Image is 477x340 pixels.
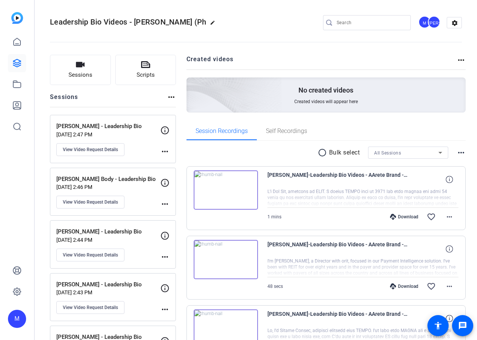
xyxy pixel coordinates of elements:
[11,12,23,24] img: blue-gradient.svg
[56,249,124,261] button: View Video Request Details
[186,55,457,70] h2: Created videos
[445,212,454,221] mat-icon: more_horiz
[386,214,422,220] div: Download
[56,184,160,190] p: [DATE] 2:46 PM
[63,304,118,311] span: View Video Request Details
[56,196,124,209] button: View Video Request Details
[266,128,307,134] span: Self Recordings
[267,240,407,258] span: [PERSON_NAME]-Leadership Bio Videos - AArete Brand -Ph-[PERSON_NAME] - Leadership Bio-17571033443...
[50,17,206,26] span: Leadership Bio Videos - [PERSON_NAME] (Ph
[267,309,407,328] span: [PERSON_NAME]-Leadership Bio Videos - AArete Brand -Ph-[PERSON_NAME] - Leadership Bio-17570809516...
[194,240,258,279] img: thumb-nail
[115,55,176,85] button: Scripts
[194,170,258,210] img: thumb-nail
[50,93,78,107] h2: Sessions
[427,282,436,291] mat-icon: favorite_border
[56,237,160,243] p: [DATE] 2:44 PM
[160,147,169,156] mat-icon: more_horiz
[167,93,176,102] mat-icon: more_horiz
[433,321,443,330] mat-icon: accessibility
[386,283,422,289] div: Download
[318,148,329,157] mat-icon: radio_button_unchecked
[56,122,160,131] p: [PERSON_NAME] - Leadership Bio
[56,175,160,184] p: [PERSON_NAME] Body - Leadership Bio
[267,284,283,289] span: 48 secs
[63,147,118,153] span: View Video Request Details
[458,321,467,330] mat-icon: message
[298,86,353,95] p: No created videos
[50,55,111,85] button: Sessions
[418,16,432,29] ngx-avatar: Marketing
[56,301,124,314] button: View Video Request Details
[196,128,248,134] span: Session Recordings
[56,227,160,236] p: [PERSON_NAME] - Leadership Bio
[447,17,462,29] mat-icon: settings
[427,212,436,221] mat-icon: favorite_border
[63,252,118,258] span: View Video Request Details
[374,150,401,156] span: All Sessions
[137,71,155,79] span: Scripts
[102,3,282,167] img: Creted videos background
[8,310,26,328] div: M
[457,56,466,65] mat-icon: more_horiz
[428,16,440,28] div: [PERSON_NAME]
[445,282,454,291] mat-icon: more_horiz
[56,131,160,138] p: [DATE] 2:47 PM
[160,199,169,209] mat-icon: more_horiz
[267,214,281,219] span: 1 mins
[457,148,466,157] mat-icon: more_horiz
[428,16,441,29] ngx-avatar: Jonathan Andrews
[68,71,92,79] span: Sessions
[329,148,360,157] p: Bulk select
[337,18,405,27] input: Search
[56,289,160,295] p: [DATE] 2:43 PM
[63,199,118,205] span: View Video Request Details
[418,16,431,28] div: M
[160,305,169,314] mat-icon: more_horiz
[160,252,169,261] mat-icon: more_horiz
[56,143,124,156] button: View Video Request Details
[56,280,160,289] p: [PERSON_NAME] - Leadership Bio
[267,170,407,189] span: [PERSON_NAME]-Leadership Bio Videos - AArete Brand -Ph-[PERSON_NAME] - Leadership Bio-17574467431...
[210,20,219,29] mat-icon: edit
[294,99,358,105] span: Created videos will appear here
